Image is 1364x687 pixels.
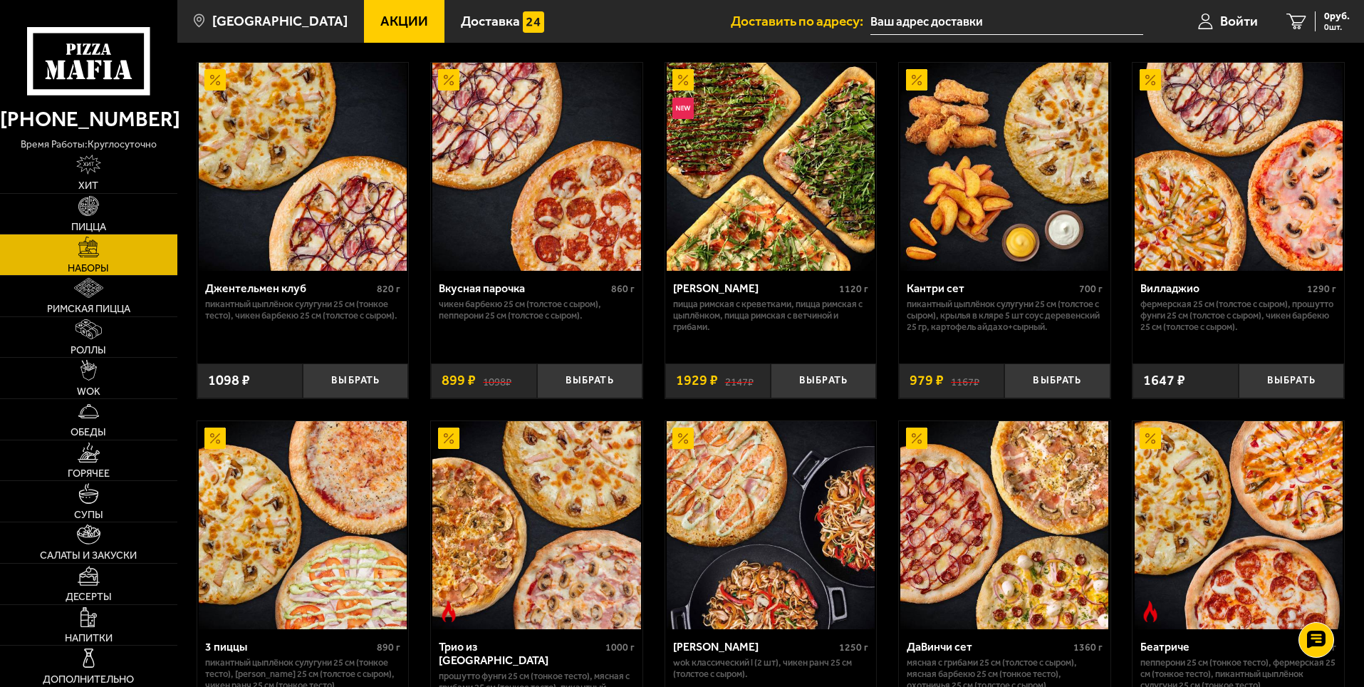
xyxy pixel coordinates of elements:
[900,421,1108,629] img: ДаВинчи сет
[78,180,98,190] span: Хит
[71,427,106,437] span: Обеды
[907,299,1103,333] p: Пикантный цыплёнок сулугуни 25 см (толстое с сыром), крылья в кляре 5 шт соус деревенский 25 гр, ...
[439,281,608,295] div: Вкусная парочка
[673,640,836,654] div: [PERSON_NAME]
[438,69,459,91] img: Акционный
[208,373,250,388] span: 1098 ₽
[1004,363,1110,398] button: Выбрать
[725,373,754,388] s: 2147 ₽
[1239,363,1344,398] button: Выбрать
[1324,23,1350,31] span: 0 шт.
[204,69,226,91] img: Акционный
[432,63,640,271] img: Вкусная парочка
[71,345,106,355] span: Роллы
[1140,601,1161,622] img: Острое блюдо
[839,641,868,654] span: 1250 г
[438,601,459,622] img: Острое блюдо
[611,283,635,295] span: 860 г
[672,428,694,449] img: Акционный
[605,641,635,654] span: 1000 г
[1135,421,1343,629] img: Беатриче
[71,222,106,232] span: Пицца
[1220,14,1258,28] span: Войти
[523,11,544,33] img: 15daf4d41897b9f0e9f617042186c801.svg
[199,421,407,629] img: 3 пиццы
[197,421,409,629] a: Акционный3 пиццы
[1133,63,1344,271] a: АкционныйВилладжио
[205,299,401,321] p: Пикантный цыплёнок сулугуни 25 см (тонкое тесто), Чикен Барбекю 25 см (толстое с сыром).
[43,674,134,684] span: Дополнительно
[1135,63,1343,271] img: Вилладжио
[771,363,876,398] button: Выбрать
[438,428,459,449] img: Акционный
[74,510,103,520] span: Супы
[1133,421,1344,629] a: АкционныйОстрое блюдоБеатриче
[667,421,875,629] img: Вилла Капри
[303,363,408,398] button: Выбрать
[197,63,409,271] a: АкционныйДжентельмен клуб
[199,63,407,271] img: Джентельмен клуб
[431,63,642,271] a: АкционныйВкусная парочка
[899,63,1110,271] a: АкционныйКантри сет
[667,63,875,271] img: Мама Миа
[432,421,640,629] img: Трио из Рио
[907,640,1070,654] div: ДаВинчи сет
[377,641,400,654] span: 890 г
[1140,69,1161,91] img: Акционный
[665,63,877,271] a: АкционныйНовинкаМама Миа
[1140,281,1303,295] div: Вилладжио
[673,299,869,333] p: Пицца Римская с креветками, Пицца Римская с цыплёнком, Пицца Римская с ветчиной и грибами.
[212,14,348,28] span: [GEOGRAPHIC_DATA]
[951,373,979,388] s: 1167 ₽
[906,428,927,449] img: Акционный
[1140,640,1309,654] div: Беатриче
[1140,428,1161,449] img: Акционный
[40,550,137,560] span: Салаты и закуски
[672,98,694,119] img: Новинка
[899,421,1110,629] a: АкционныйДаВинчи сет
[870,9,1143,35] input: Ваш адрес доставки
[439,299,635,321] p: Чикен Барбекю 25 см (толстое с сыром), Пепперони 25 см (толстое с сыром).
[907,281,1076,295] div: Кантри сет
[1140,299,1336,333] p: Фермерская 25 см (толстое с сыром), Прошутто Фунги 25 см (толстое с сыром), Чикен Барбекю 25 см (...
[68,468,110,478] span: Горячее
[77,386,100,396] span: WOK
[66,592,112,601] span: Десерты
[673,657,869,680] p: Wok классический L (2 шт), Чикен Ранч 25 см (толстое с сыром).
[1324,11,1350,21] span: 0 руб.
[442,373,476,388] span: 899 ₽
[1073,641,1103,654] span: 1360 г
[205,640,374,654] div: 3 пиццы
[68,263,109,273] span: Наборы
[1307,283,1336,295] span: 1290 г
[461,14,520,28] span: Доставка
[910,373,944,388] span: 979 ₽
[47,304,130,314] span: Римская пицца
[672,69,694,91] img: Акционный
[377,283,400,295] span: 820 г
[205,281,374,295] div: Джентельмен клуб
[906,69,927,91] img: Акционный
[731,14,870,28] span: Доставить по адресу:
[204,428,226,449] img: Акционный
[676,373,718,388] span: 1929 ₽
[380,14,428,28] span: Акции
[900,63,1108,271] img: Кантри сет
[1079,283,1103,295] span: 700 г
[1143,373,1185,388] span: 1647 ₽
[439,640,602,667] div: Трио из [GEOGRAPHIC_DATA]
[483,373,511,388] s: 1098 ₽
[537,363,642,398] button: Выбрать
[431,421,642,629] a: АкционныйОстрое блюдоТрио из Рио
[673,281,836,295] div: [PERSON_NAME]
[839,283,868,295] span: 1120 г
[665,421,877,629] a: АкционныйВилла Капри
[65,633,113,643] span: Напитки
